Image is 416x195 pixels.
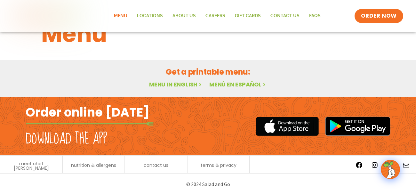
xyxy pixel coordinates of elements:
a: ORDER NOW [355,9,403,23]
h2: Download the app [26,130,107,148]
a: Locations [132,9,168,23]
a: contact us [144,163,168,167]
nav: Menu [109,9,325,23]
a: GIFT CARDS [230,9,266,23]
a: Menu in English [149,80,203,88]
a: terms & privacy [201,163,236,167]
h2: Get a printable menu: [41,66,375,77]
a: meet chef [PERSON_NAME] [4,161,59,170]
img: fork [26,122,154,126]
h1: Menu [41,17,375,51]
a: Careers [201,9,230,23]
a: About Us [168,9,201,23]
img: new-SAG-logo-768×292 [13,3,80,29]
a: Menu [109,9,132,23]
span: ORDER NOW [361,12,397,20]
a: FAQs [304,9,325,23]
a: Contact Us [266,9,304,23]
h2: Order online [DATE] [26,104,149,120]
a: nutrition & allergens [71,163,116,167]
img: appstore [256,116,319,137]
p: © 2024 Salad and Go [29,180,387,189]
img: wpChatIcon [381,160,399,178]
img: google_play [325,117,390,136]
a: Menú en español [209,80,267,88]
